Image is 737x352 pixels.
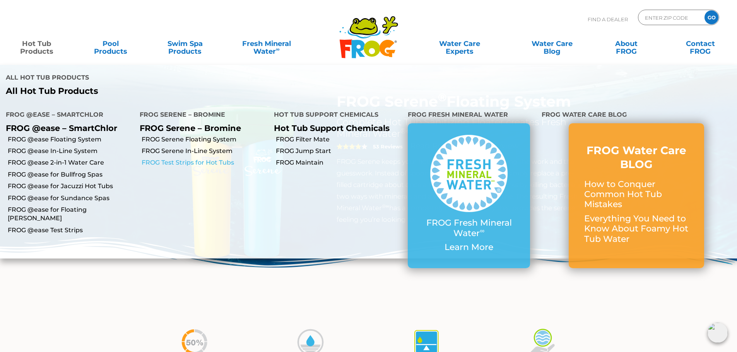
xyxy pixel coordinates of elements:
[274,108,396,123] h4: Hot Tub Support Chemicals
[8,147,134,155] a: FROG @ease In-Line System
[8,206,134,223] a: FROG @ease for Floating [PERSON_NAME]
[413,36,506,51] a: Water CareExperts
[597,36,655,51] a: AboutFROG
[8,135,134,144] a: FROG @ease Floating System
[644,12,696,23] input: Zip Code Form
[142,147,268,155] a: FROG Serene In-Line System
[423,218,515,238] p: FROG Fresh Mineral Water
[584,143,689,248] a: FROG Water Care BLOG How to Conquer Common Hot Tub Mistakes Everything You Need to Know About Foa...
[6,123,128,133] p: FROG @ease – SmartChlor
[588,10,628,29] p: Find A Dealer
[584,143,689,172] h3: FROG Water Care BLOG
[408,108,530,123] h4: FROG Fresh Mineral Water
[140,123,262,133] p: FROG Serene – Bromine
[276,46,280,52] sup: ∞
[276,135,402,144] a: FROG Filter Mate
[523,36,581,51] a: Water CareBlog
[230,36,303,51] a: Fresh MineralWater∞
[82,36,140,51] a: PoolProducts
[8,158,134,167] a: FROG @ease 2-in-1 Water Care
[480,227,484,235] sup: ∞
[708,323,728,343] img: openIcon
[423,135,515,256] a: FROG Fresh Mineral Water∞ Learn More
[423,242,515,252] p: Learn More
[6,108,128,123] h4: FROG @ease – SmartChlor
[142,135,268,144] a: FROG Serene Floating System
[6,86,363,96] a: All Hot Tub Products
[8,182,134,190] a: FROG @ease for Jacuzzi Hot Tubs
[8,194,134,202] a: FROG @ease for Sundance Spas
[142,158,268,167] a: FROG Test Strips for Hot Tubs
[140,108,262,123] h4: FROG Serene – Bromine
[705,10,718,24] input: GO
[6,71,363,86] h4: All Hot Tub Products
[8,36,65,51] a: Hot TubProducts
[672,36,729,51] a: ContactFROG
[542,108,731,123] h4: FROG Water Care Blog
[584,179,689,210] p: How to Conquer Common Hot Tub Mistakes
[156,36,214,51] a: Swim SpaProducts
[8,226,134,235] a: FROG @ease Test Strips
[584,214,689,244] p: Everything You Need to Know About Foamy Hot Tub Water
[276,158,402,167] a: FROG Maintain
[276,147,402,155] a: FROG Jump Start
[8,170,134,179] a: FROG @ease for Bullfrog Spas
[274,123,396,133] p: Hot Tub Support Chemicals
